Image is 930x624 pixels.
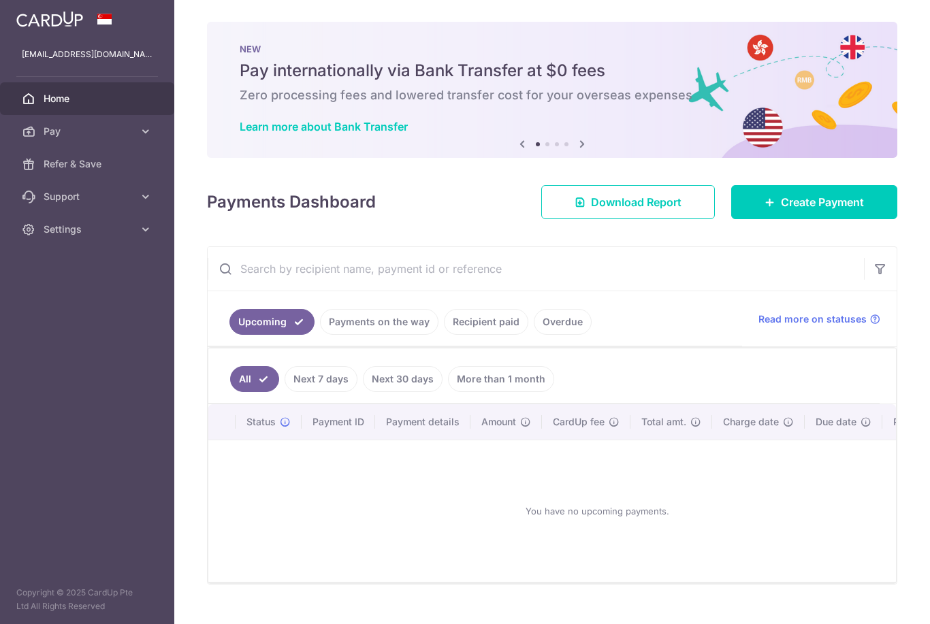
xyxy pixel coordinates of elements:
span: Support [44,190,133,203]
span: Status [246,415,276,429]
a: Create Payment [731,185,897,219]
a: Next 7 days [285,366,357,392]
th: Payment details [375,404,470,440]
input: Search by recipient name, payment id or reference [208,247,864,291]
span: Refer & Save [44,157,133,171]
span: Pay [44,125,133,138]
span: Charge date [723,415,779,429]
h4: Payments Dashboard [207,190,376,214]
a: All [230,366,279,392]
h5: Pay internationally via Bank Transfer at $0 fees [240,60,865,82]
a: Overdue [534,309,592,335]
span: Download Report [591,194,682,210]
span: Total amt. [641,415,686,429]
img: Bank transfer banner [207,22,897,158]
a: Read more on statuses [758,312,880,326]
span: Amount [481,415,516,429]
p: NEW [240,44,865,54]
span: Due date [816,415,856,429]
span: CardUp fee [553,415,605,429]
span: Read more on statuses [758,312,867,326]
th: Payment ID [302,404,375,440]
a: Upcoming [229,309,315,335]
span: Settings [44,223,133,236]
a: More than 1 month [448,366,554,392]
img: CardUp [16,11,83,27]
a: Next 30 days [363,366,443,392]
a: Download Report [541,185,715,219]
a: Learn more about Bank Transfer [240,120,408,133]
span: Home [44,92,133,105]
a: Recipient paid [444,309,528,335]
span: Create Payment [781,194,864,210]
p: [EMAIL_ADDRESS][DOMAIN_NAME] [22,48,153,61]
h6: Zero processing fees and lowered transfer cost for your overseas expenses [240,87,865,103]
a: Payments on the way [320,309,438,335]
